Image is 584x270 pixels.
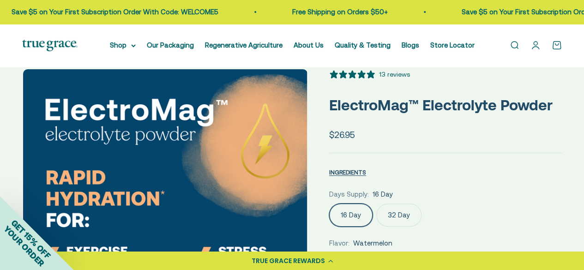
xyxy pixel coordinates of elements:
[288,8,383,16] a: Free Shipping on Orders $50+
[402,41,419,49] a: Blogs
[147,41,194,49] a: Our Packaging
[7,6,214,18] p: Save $5 on Your First Subscription Order With Code: WELCOME5
[110,40,136,51] summary: Shop
[335,41,391,49] a: Quality & Testing
[9,217,52,260] span: GET 15% OFF
[205,41,283,49] a: Regenerative Agriculture
[379,69,410,79] div: 13 reviews
[329,238,349,249] legend: Flavor:
[329,93,562,117] p: ElectroMag™ Electrolyte Powder
[252,256,325,266] div: TRUE GRACE REWARDS
[329,69,410,79] button: 5 stars, 13 ratings
[329,167,366,178] button: INGREDIENTS
[294,41,324,49] a: About Us
[353,238,392,249] span: Watermelon
[329,128,355,142] sale-price: $26.95
[329,169,366,176] span: INGREDIENTS
[430,41,475,49] a: Store Locator
[329,189,369,200] legend: Days Supply:
[373,189,393,200] span: 16 Day
[2,224,46,268] span: YOUR ORDER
